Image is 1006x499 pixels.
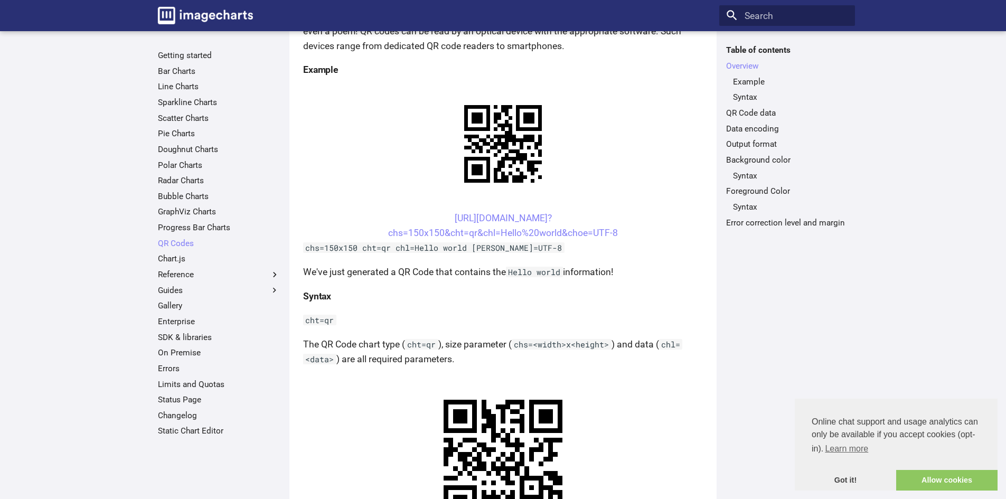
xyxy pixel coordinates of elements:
a: Getting started [158,50,280,61]
a: QR Codes [158,238,280,249]
a: Error correction level and margin [726,218,848,228]
code: Hello world [506,267,563,277]
img: chart [446,87,560,201]
a: Changelog [158,410,280,421]
a: Syntax [733,202,848,212]
a: Syntax [733,92,848,102]
a: Radar Charts [158,175,280,186]
a: Gallery [158,300,280,311]
label: Reference [158,269,280,280]
p: We've just generated a QR Code that contains the information! [303,265,703,279]
a: Output format [726,139,848,149]
a: learn more about cookies [823,441,870,457]
a: Chart.js [158,253,280,264]
h4: Syntax [303,289,703,304]
p: The QR Code chart type ( ), size parameter ( ) and data ( ) are all required parameters. [303,337,703,366]
a: Progress Bar Charts [158,222,280,233]
a: Limits and Quotas [158,379,280,390]
img: logo [158,7,253,24]
a: Example [733,77,848,87]
a: Image-Charts documentation [153,2,258,29]
label: Guides [158,285,280,296]
a: Polar Charts [158,160,280,171]
code: chs=<width>x<height> [512,339,612,350]
a: Overview [726,61,848,71]
label: Table of contents [719,45,855,55]
a: Pie Charts [158,128,280,139]
a: Data encoding [726,124,848,134]
a: Status Page [158,394,280,405]
div: cookieconsent [795,399,998,491]
a: [URL][DOMAIN_NAME]?chs=150x150&cht=qr&chl=Hello%20world&choe=UTF-8 [388,213,618,238]
h4: Example [303,62,703,77]
a: Enterprise [158,316,280,327]
span: Online chat support and usage analytics can only be available if you accept cookies (opt-in). [812,416,981,457]
a: Background color [726,155,848,165]
a: Doughnut Charts [158,144,280,155]
a: On Premise [158,347,280,358]
a: Foreground Color [726,186,848,196]
code: cht=qr [405,339,438,350]
nav: Table of contents [719,45,855,228]
a: Syntax [733,171,848,181]
nav: Foreground Color [726,202,848,212]
nav: Background color [726,171,848,181]
a: Errors [158,363,280,374]
a: GraphViz Charts [158,206,280,217]
input: Search [719,5,855,26]
a: QR Code data [726,108,848,118]
a: dismiss cookie message [795,470,896,491]
a: Sparkline Charts [158,97,280,108]
code: cht=qr [303,315,336,325]
nav: Overview [726,77,848,103]
a: SDK & libraries [158,332,280,343]
a: Bar Charts [158,66,280,77]
a: Line Charts [158,81,280,92]
code: chs=150x150 cht=qr chl=Hello world [PERSON_NAME]=UTF-8 [303,242,565,253]
a: allow cookies [896,470,998,491]
a: Bubble Charts [158,191,280,202]
a: Scatter Charts [158,113,280,124]
a: Static Chart Editor [158,426,280,436]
